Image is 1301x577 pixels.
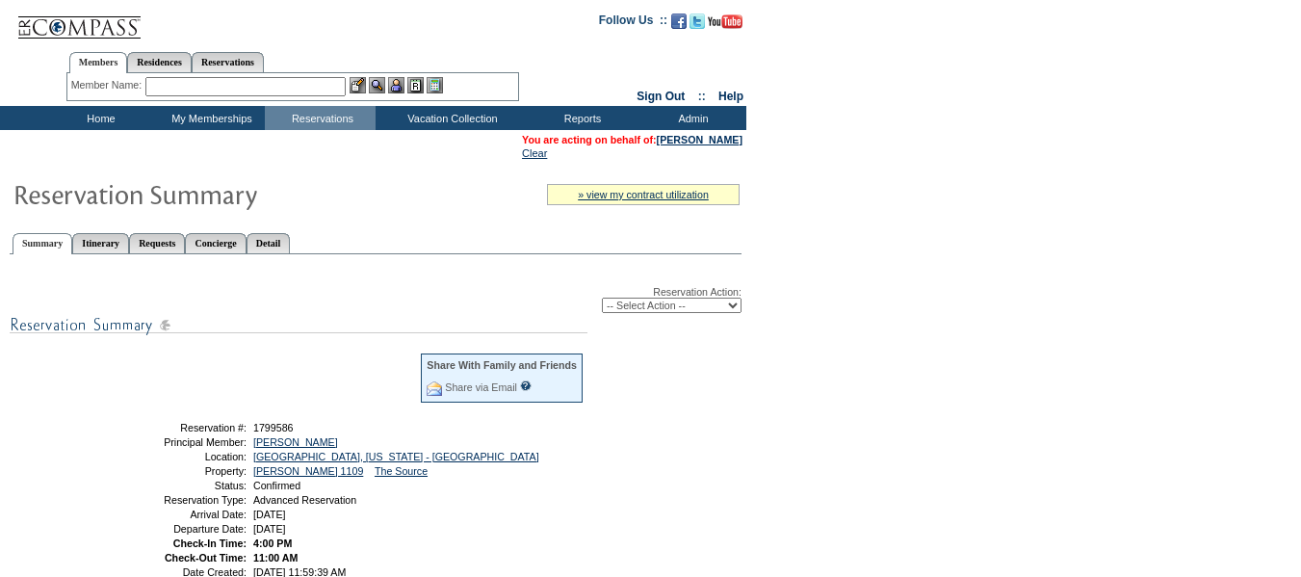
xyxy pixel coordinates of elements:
[109,480,247,491] td: Status:
[690,13,705,29] img: Follow us on Twitter
[109,494,247,506] td: Reservation Type:
[427,359,577,371] div: Share With Family and Friends
[247,233,291,253] a: Detail
[698,90,706,103] span: ::
[109,436,247,448] td: Principal Member:
[109,422,247,433] td: Reservation #:
[369,77,385,93] img: View
[708,19,742,31] a: Subscribe to our YouTube Channel
[445,381,517,393] a: Share via Email
[13,233,72,254] a: Summary
[253,509,286,520] span: [DATE]
[71,77,145,93] div: Member Name:
[253,523,286,535] span: [DATE]
[520,380,532,391] input: What is this?
[522,134,742,145] span: You are acting on behalf of:
[350,77,366,93] img: b_edit.gif
[671,13,687,29] img: Become our fan on Facebook
[525,106,636,130] td: Reports
[72,233,129,253] a: Itinerary
[154,106,265,130] td: My Memberships
[165,552,247,564] strong: Check-Out Time:
[129,233,185,253] a: Requests
[522,147,547,159] a: Clear
[10,313,587,337] img: subTtlResSummary.gif
[253,451,539,462] a: [GEOGRAPHIC_DATA], [US_STATE] - [GEOGRAPHIC_DATA]
[253,480,300,491] span: Confirmed
[265,106,376,130] td: Reservations
[427,77,443,93] img: b_calculator.gif
[253,436,338,448] a: [PERSON_NAME]
[375,465,428,477] a: The Source
[109,451,247,462] td: Location:
[185,233,246,253] a: Concierge
[109,465,247,477] td: Property:
[253,494,356,506] span: Advanced Reservation
[173,538,247,549] strong: Check-In Time:
[690,19,705,31] a: Follow us on Twitter
[253,465,363,477] a: [PERSON_NAME] 1109
[69,52,128,73] a: Members
[407,77,424,93] img: Reservations
[637,90,685,103] a: Sign Out
[43,106,154,130] td: Home
[578,189,709,200] a: » view my contract utilization
[657,134,742,145] a: [PERSON_NAME]
[253,552,298,564] span: 11:00 AM
[127,52,192,72] a: Residences
[192,52,264,72] a: Reservations
[13,174,398,213] img: Reservaton Summary
[388,77,404,93] img: Impersonate
[708,14,742,29] img: Subscribe to our YouTube Channel
[109,523,247,535] td: Departure Date:
[253,422,294,433] span: 1799586
[599,12,667,35] td: Follow Us ::
[718,90,743,103] a: Help
[10,286,742,313] div: Reservation Action:
[376,106,525,130] td: Vacation Collection
[636,106,746,130] td: Admin
[253,538,292,549] span: 4:00 PM
[671,19,687,31] a: Become our fan on Facebook
[109,509,247,520] td: Arrival Date:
